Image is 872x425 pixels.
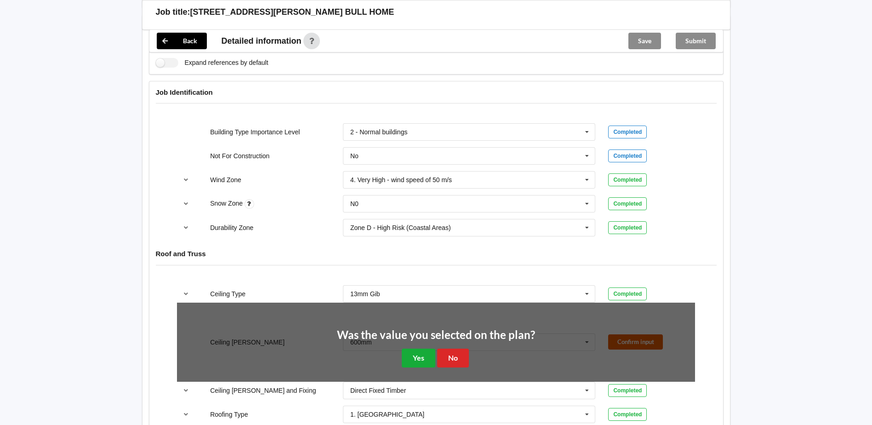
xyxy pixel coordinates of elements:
button: reference-toggle [177,286,195,302]
label: Expand references by default [156,58,268,68]
button: reference-toggle [177,406,195,423]
label: Wind Zone [210,176,241,184]
button: Back [157,33,207,49]
label: Durability Zone [210,224,253,231]
div: 4. Very High - wind speed of 50 m/s [350,177,452,183]
div: Completed [608,149,647,162]
div: N0 [350,201,359,207]
div: Zone D - High Risk (Coastal Areas) [350,224,451,231]
div: Direct Fixed Timber [350,387,406,394]
div: Completed [608,221,647,234]
button: No [437,349,469,368]
div: Completed [608,287,647,300]
button: reference-toggle [177,382,195,399]
div: No [350,153,359,159]
div: Completed [608,197,647,210]
label: Building Type Importance Level [210,128,300,136]
span: Detailed information [222,37,302,45]
label: Ceiling [PERSON_NAME] and Fixing [210,387,316,394]
button: Yes [402,349,435,368]
div: 2 - Normal buildings [350,129,408,135]
h4: Job Identification [156,88,717,97]
h3: Job title: [156,7,190,17]
div: Completed [608,384,647,397]
h2: Was the value you selected on the plan? [337,328,535,342]
button: reference-toggle [177,172,195,188]
div: Completed [608,408,647,421]
label: Roofing Type [210,411,248,418]
div: Completed [608,126,647,138]
label: Snow Zone [210,200,245,207]
div: 13mm Gib [350,291,380,297]
div: 1. [GEOGRAPHIC_DATA] [350,411,424,418]
label: Ceiling Type [210,290,245,298]
h3: [STREET_ADDRESS][PERSON_NAME] BULL HOME [190,7,394,17]
h4: Roof and Truss [156,249,717,258]
button: reference-toggle [177,219,195,236]
div: Completed [608,173,647,186]
button: reference-toggle [177,195,195,212]
label: Not For Construction [210,152,269,160]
